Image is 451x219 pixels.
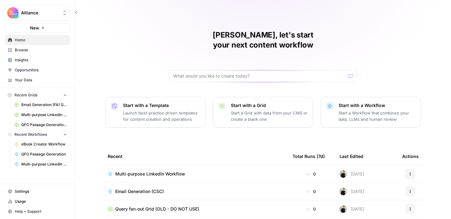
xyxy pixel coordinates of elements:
h1: [PERSON_NAME], let's start your next content workflow [169,30,357,50]
span: QFO Passage Generation [21,151,67,157]
a: Query fan-out Grid (OLD - DO NOT USE) [108,206,283,212]
span: Browse [15,47,67,53]
p: Start with a Grid [231,102,308,109]
span: Multi-purpose LinkedIn Workflow Grid [21,112,67,118]
button: Help + Support [5,206,70,216]
span: Multi-purpose LinkedIn Workflow [115,171,185,177]
div: [DATE] [340,205,364,213]
p: Launch best-practice driven templates for content creation and operations [123,110,200,122]
div: Total Runs (7d) [293,148,325,165]
span: Query fan-out Grid (OLD - DO NOT USE) [115,206,199,212]
a: Settings [5,186,70,196]
img: Alliance Logo [7,7,18,18]
div: Actions [402,148,419,165]
a: Usage [5,196,70,206]
a: Multi-purpose LinkedIn Workflow Grid [12,110,70,120]
a: Insights [5,55,70,65]
a: Multi-purpose LinkedIn Workflow [12,159,70,169]
div: [DATE] [340,188,364,195]
a: Your Data [5,75,70,85]
span: Recent Grids [14,92,37,98]
button: New [5,23,70,33]
span: Insights [15,57,67,63]
span: New [30,25,39,31]
span: Help + Support [15,209,67,214]
button: Recent Grids [5,90,70,100]
p: Start a Grid with data from your CMS or create a blank one [231,110,308,122]
span: eBook Creator Workflow [21,141,67,147]
a: Opportunities [5,65,70,75]
a: Multi-purpose LinkedIn Workflow [108,171,283,177]
span: Email Generation (CSC) [115,188,164,195]
span: Your Data [15,77,67,83]
p: Start with a Template [123,102,200,109]
p: Start with a Workflow [339,102,416,109]
img: rzyuksnmva7rad5cmpd7k6b2ndco [340,205,347,213]
a: Browse [5,45,70,55]
a: QFO Passage Generation [12,149,70,159]
a: Email Generation (FA) Grid [12,100,70,110]
a: eBook Creator Workflow [12,139,70,149]
span: Multi-purpose LinkedIn Workflow [21,161,67,167]
div: [DATE] [340,170,364,178]
span: Home [15,37,67,43]
img: rzyuksnmva7rad5cmpd7k6b2ndco [340,188,347,195]
div: Recent [108,148,283,165]
div: 0 [293,171,329,177]
button: Start with a WorkflowStart a Workflow that combines your data, LLMs and human review [321,97,421,128]
span: Email Generation (FA) Grid [21,102,67,108]
span: QFO Passage Generation Grid (PMA) [21,122,67,128]
div: Last Edited [340,148,363,165]
button: Recent Workflows [5,130,70,139]
button: Start with a TemplateLaunch best-practice driven templates for content creation and operations [105,97,205,128]
div: 0 [293,188,329,195]
button: Workspace: Alliance [5,5,70,21]
span: Recent Workflows [14,132,47,137]
img: rzyuksnmva7rad5cmpd7k6b2ndco [340,170,347,178]
input: What would you like to create today? [173,73,345,79]
a: Home [5,35,70,45]
div: 0 [293,206,329,212]
span: Opportunities [15,67,67,73]
a: Email Generation (CSC) [108,188,283,195]
span: Usage [15,199,67,204]
span: Alliance [21,10,59,16]
p: Start a Workflow that combines your data, LLMs and human review [339,110,416,122]
span: Settings [15,189,67,194]
button: Start with a GridStart a Grid with data from your CMS or create a blank one [213,97,313,128]
a: QFO Passage Generation Grid (PMA) [12,120,70,130]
